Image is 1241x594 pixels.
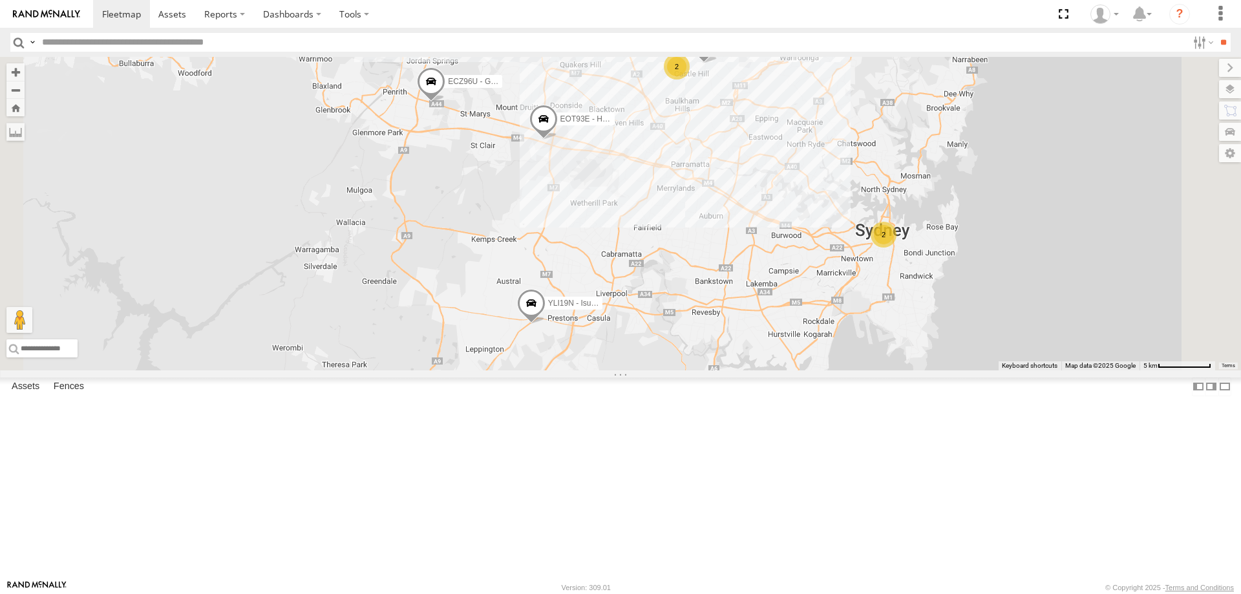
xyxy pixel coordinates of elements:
div: Version: 309.01 [562,584,611,591]
div: 2 [664,54,690,80]
button: Keyboard shortcuts [1002,361,1057,370]
label: Dock Summary Table to the Left [1192,377,1205,396]
img: rand-logo.svg [13,10,80,19]
label: Dock Summary Table to the Right [1205,377,1218,396]
button: Zoom out [6,81,25,99]
a: Terms (opens in new tab) [1222,363,1235,368]
label: Fences [47,377,90,396]
span: EOT93E - HiAce [560,114,618,123]
label: Map Settings [1219,144,1241,162]
span: YLI19N - Isuzu DMAX [548,299,624,308]
a: Terms and Conditions [1165,584,1234,591]
span: ECZ96U - Great Wall [448,77,521,86]
button: Drag Pegman onto the map to open Street View [6,307,32,333]
div: © Copyright 2025 - [1105,584,1234,591]
label: Measure [6,123,25,141]
button: Zoom Home [6,99,25,116]
button: Map Scale: 5 km per 79 pixels [1140,361,1215,370]
div: 2 [871,222,896,248]
i: ? [1169,4,1190,25]
a: Visit our Website [7,581,67,594]
label: Search Filter Options [1188,33,1216,52]
span: Map data ©2025 Google [1065,362,1136,369]
div: Tom Tozer [1086,5,1123,24]
button: Zoom in [6,63,25,81]
span: 5 km [1143,362,1158,369]
label: Search Query [27,33,37,52]
label: Assets [5,377,46,396]
label: Hide Summary Table [1218,377,1231,396]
